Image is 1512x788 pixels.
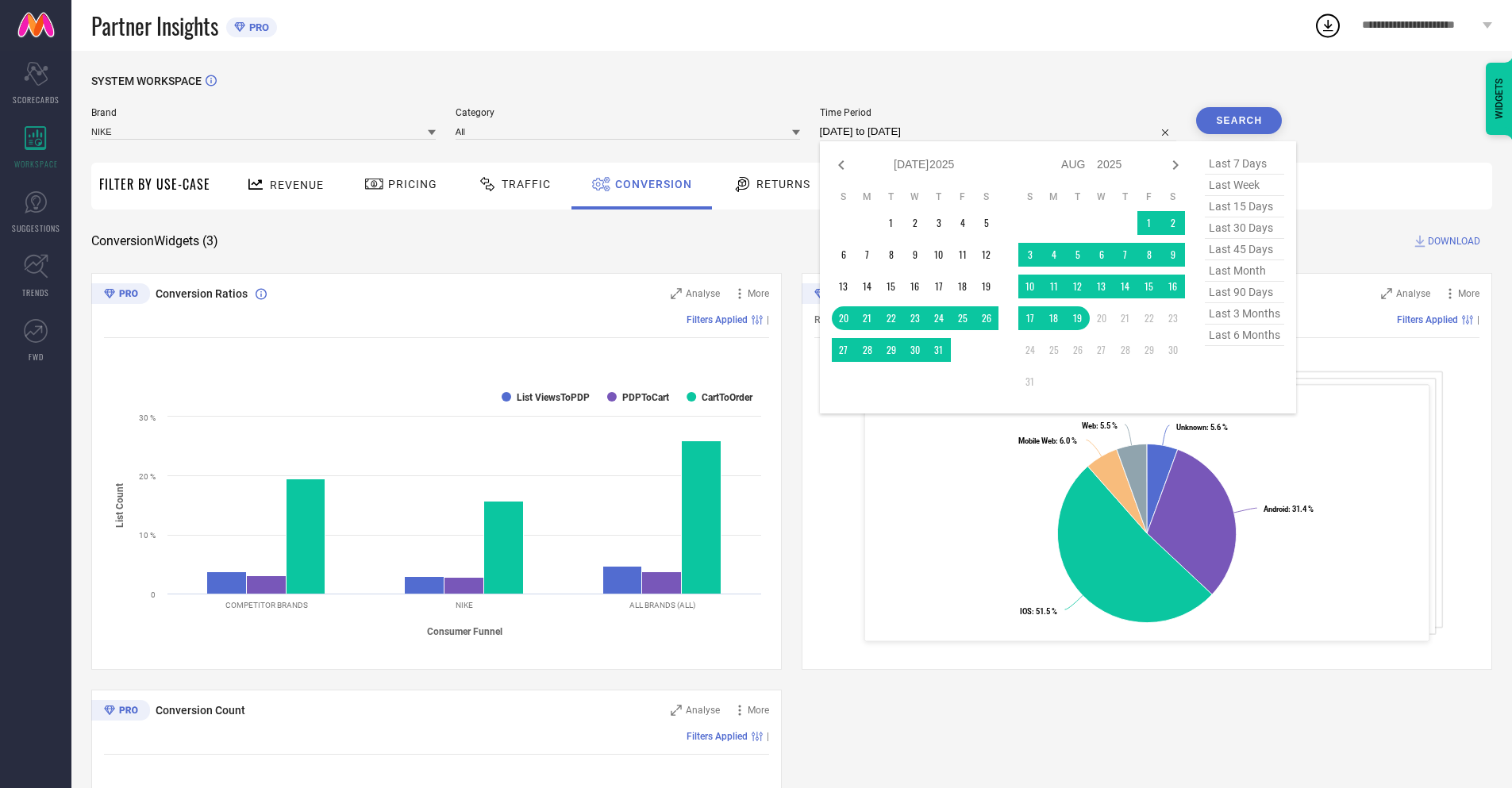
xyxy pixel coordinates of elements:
[1137,243,1161,267] td: Fri Aug 08 2025
[927,338,951,362] td: Thu Jul 31 2025
[1477,314,1479,325] span: |
[1205,239,1284,260] span: last 45 days
[91,10,218,42] span: Partner Insights
[114,482,125,527] tspan: List Count
[615,178,692,190] span: Conversion
[879,306,903,330] td: Tue Jul 22 2025
[903,190,927,203] th: Wednesday
[13,94,60,106] span: SCORECARDS
[814,314,892,325] span: Revenue (% share)
[1166,156,1185,175] div: Next month
[1090,243,1114,267] td: Wed Aug 06 2025
[139,472,156,481] text: 20 %
[1018,190,1042,203] th: Sunday
[388,178,437,190] span: Pricing
[1137,211,1161,235] td: Fri Aug 01 2025
[975,243,998,267] td: Sat Jul 12 2025
[903,275,927,298] td: Wed Jul 16 2025
[629,601,695,609] text: ALL BRANDS (ALL)
[1090,306,1114,330] td: Wed Aug 20 2025
[1137,338,1161,362] td: Fri Aug 29 2025
[1205,196,1284,217] span: last 15 days
[975,306,998,330] td: Sat Jul 26 2025
[22,286,49,298] span: TRENDS
[975,211,998,235] td: Sat Jul 05 2025
[856,338,879,362] td: Mon Jul 28 2025
[832,306,856,330] td: Sun Jul 20 2025
[91,283,150,307] div: Premium
[1020,607,1032,616] tspan: IOS
[748,705,769,716] span: More
[1018,370,1042,394] td: Sun Aug 31 2025
[802,283,860,307] div: Premium
[832,275,856,298] td: Sun Jul 13 2025
[139,531,156,540] text: 10 %
[1205,217,1284,239] span: last 30 days
[671,705,682,716] svg: Zoom
[1205,282,1284,303] span: last 90 days
[1066,243,1090,267] td: Tue Aug 05 2025
[151,590,156,599] text: 0
[1137,275,1161,298] td: Fri Aug 15 2025
[1066,275,1090,298] td: Tue Aug 12 2025
[156,287,248,300] span: Conversion Ratios
[1018,306,1042,330] td: Sun Aug 17 2025
[29,351,44,363] span: FWD
[975,190,998,203] th: Saturday
[856,275,879,298] td: Mon Jul 14 2025
[702,392,753,403] text: CartToOrder
[1196,107,1282,134] button: Search
[1090,275,1114,298] td: Wed Aug 13 2025
[12,222,60,234] span: SUGGESTIONS
[1397,314,1458,325] span: Filters Applied
[1090,338,1114,362] td: Wed Aug 27 2025
[975,275,998,298] td: Sat Jul 19 2025
[622,392,669,403] text: PDPToCart
[1066,338,1090,362] td: Tue Aug 26 2025
[1205,260,1284,282] span: last month
[951,211,975,235] td: Fri Jul 04 2025
[856,306,879,330] td: Mon Jul 21 2025
[832,156,851,175] div: Previous month
[1114,306,1137,330] td: Thu Aug 21 2025
[139,413,156,422] text: 30 %
[456,107,800,118] span: Category
[951,275,975,298] td: Fri Jul 18 2025
[1114,190,1137,203] th: Thursday
[1018,436,1056,445] tspan: Mobile Web
[903,211,927,235] td: Wed Jul 02 2025
[687,731,748,742] span: Filters Applied
[1082,421,1118,430] text: : 5.5 %
[1205,153,1284,175] span: last 7 days
[686,288,720,299] span: Analyse
[1114,275,1137,298] td: Thu Aug 14 2025
[687,314,748,325] span: Filters Applied
[856,190,879,203] th: Monday
[1428,233,1480,249] span: DOWNLOAD
[1042,243,1066,267] td: Mon Aug 04 2025
[820,107,1177,118] span: Time Period
[951,190,975,203] th: Friday
[879,211,903,235] td: Tue Jul 01 2025
[1161,211,1185,235] td: Sat Aug 02 2025
[1458,288,1479,299] span: More
[951,306,975,330] td: Fri Jul 25 2025
[1161,275,1185,298] td: Sat Aug 16 2025
[879,190,903,203] th: Tuesday
[879,243,903,267] td: Tue Jul 08 2025
[1018,243,1042,267] td: Sun Aug 03 2025
[1020,607,1057,616] text: : 51.5 %
[927,243,951,267] td: Thu Jul 10 2025
[1018,275,1042,298] td: Sun Aug 10 2025
[456,601,473,609] text: NIKE
[1042,338,1066,362] td: Mon Aug 25 2025
[91,233,218,249] span: Conversion Widgets ( 3 )
[1066,306,1090,330] td: Tue Aug 19 2025
[879,338,903,362] td: Tue Jul 29 2025
[1042,190,1066,203] th: Monday
[1114,243,1137,267] td: Thu Aug 07 2025
[927,275,951,298] td: Thu Jul 17 2025
[225,601,308,609] text: COMPETITOR BRANDS
[1042,275,1066,298] td: Mon Aug 11 2025
[1161,306,1185,330] td: Sat Aug 23 2025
